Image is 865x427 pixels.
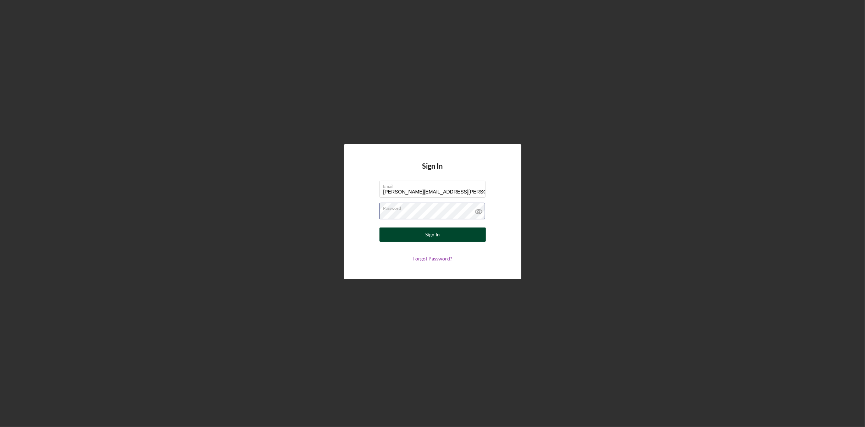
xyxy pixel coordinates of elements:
[425,227,440,242] div: Sign In
[413,255,453,262] a: Forgot Password?
[383,203,486,211] label: Password
[379,227,486,242] button: Sign In
[383,181,486,189] label: Email
[422,162,443,181] h4: Sign In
